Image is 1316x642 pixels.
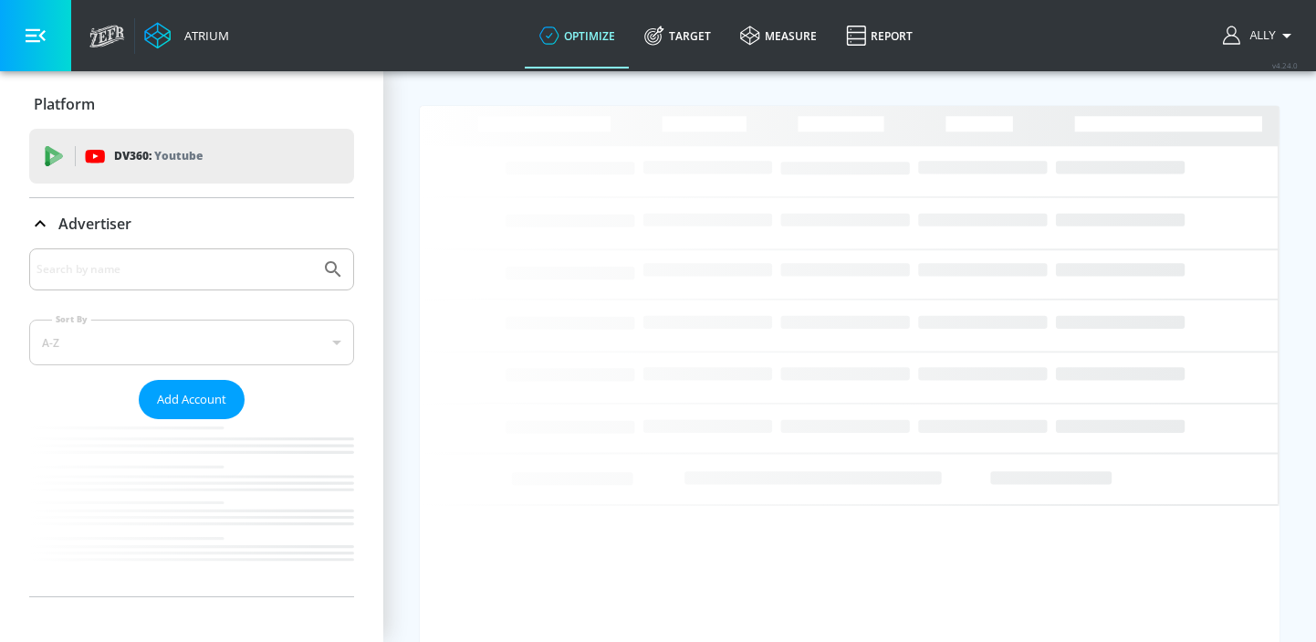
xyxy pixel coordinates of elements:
[1243,29,1276,42] span: login as: ally.mcculloch@zefr.com
[37,258,313,281] input: Search by name
[831,3,927,68] a: Report
[29,129,354,184] div: DV360: Youtube
[157,389,226,410] span: Add Account
[29,79,354,130] div: Platform
[1223,25,1298,47] button: Ally
[52,313,91,325] label: Sort By
[144,22,229,49] a: Atrium
[630,3,726,68] a: Target
[29,320,354,365] div: A-Z
[29,198,354,249] div: Advertiser
[114,146,203,166] p: DV360:
[139,380,245,419] button: Add Account
[29,419,354,596] nav: list of Advertiser
[1272,60,1298,70] span: v 4.24.0
[525,3,630,68] a: optimize
[154,146,203,165] p: Youtube
[29,248,354,596] div: Advertiser
[58,214,131,234] p: Advertiser
[726,3,831,68] a: measure
[177,27,229,44] div: Atrium
[34,94,95,114] p: Platform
